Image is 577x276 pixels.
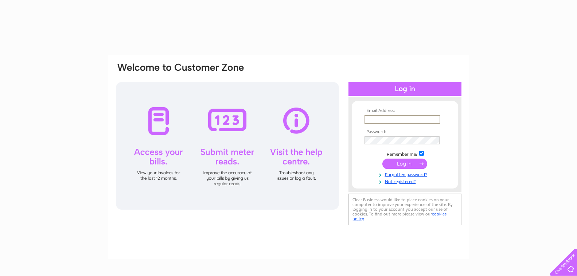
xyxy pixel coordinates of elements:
[363,108,447,113] th: Email Address:
[364,178,447,184] a: Not registered?
[363,150,447,157] td: Remember me?
[348,194,461,225] div: Clear Business would like to place cookies on your computer to improve your experience of the sit...
[382,159,427,169] input: Submit
[352,211,447,221] a: cookies policy
[363,129,447,135] th: Password:
[364,171,447,178] a: Forgotten password?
